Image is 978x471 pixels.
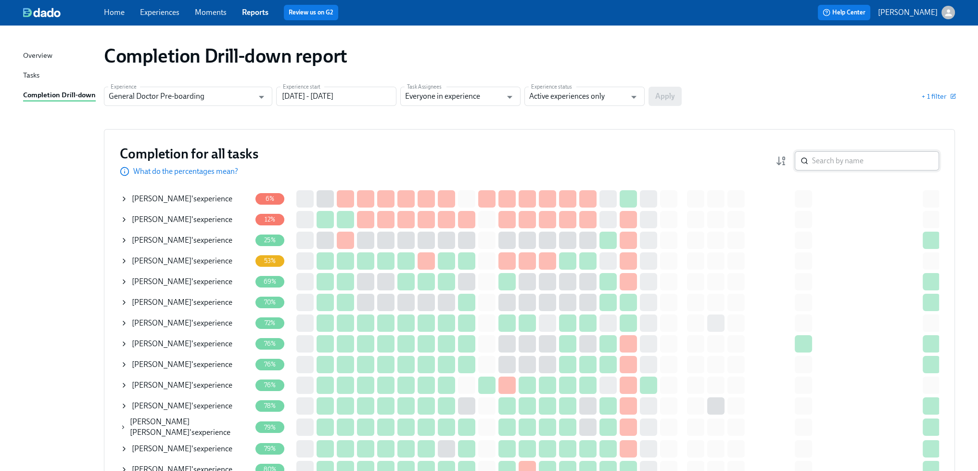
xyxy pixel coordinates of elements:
[878,7,938,18] p: [PERSON_NAME]
[878,6,955,19] button: [PERSON_NAME]
[132,256,232,266] div: 's experience
[120,376,251,395] div: [PERSON_NAME]'sexperience
[120,231,251,250] div: [PERSON_NAME]'sexperience
[120,314,251,333] div: [PERSON_NAME]'sexperience
[258,299,282,306] span: 70%
[120,251,251,271] div: [PERSON_NAME]'sexperience
[502,90,517,105] button: Open
[626,90,641,105] button: Open
[132,318,191,327] span: [PERSON_NAME]
[120,189,251,209] div: [PERSON_NAME]'sexperience
[130,417,251,438] div: 's experience
[132,380,232,391] div: 's experience
[120,417,251,438] div: [PERSON_NAME] [PERSON_NAME]'sexperience
[23,50,96,62] a: Overview
[258,381,282,389] span: 76%
[775,155,787,167] svg: Completion rate (low to high)
[132,277,191,286] span: [PERSON_NAME]
[132,339,232,349] div: 's experience
[195,8,227,17] a: Moments
[23,90,96,102] a: Completion Drill-down
[132,256,191,265] span: [PERSON_NAME]
[120,439,251,458] div: [PERSON_NAME]'sexperience
[132,339,191,348] span: [PERSON_NAME]
[130,417,190,437] span: [PERSON_NAME] [PERSON_NAME]
[120,334,251,353] div: [PERSON_NAME]'sexperience
[132,235,232,246] div: 's experience
[104,8,125,17] a: Home
[132,360,191,369] span: [PERSON_NAME]
[242,8,268,17] a: Reports
[260,195,280,202] span: 6%
[258,361,282,368] span: 76%
[104,44,347,67] h1: Completion Drill-down report
[812,151,939,170] input: Search by name
[132,444,191,453] span: [PERSON_NAME]
[132,444,232,454] div: 's experience
[823,8,865,17] span: Help Center
[120,210,251,229] div: [PERSON_NAME]'sexperience
[23,50,52,62] div: Overview
[120,396,251,416] div: [PERSON_NAME]'sexperience
[132,297,232,308] div: 's experience
[258,402,282,409] span: 78%
[258,340,282,347] span: 76%
[132,215,191,224] span: [PERSON_NAME]
[258,257,282,264] span: 53%
[132,401,232,411] div: 's experience
[258,424,282,431] span: 79%
[132,276,232,287] div: 's experience
[921,92,955,101] button: + 1 filter
[258,278,282,285] span: 69%
[23,8,104,17] a: dado
[284,5,338,20] button: Review us on G2
[133,166,238,177] p: What do the percentages mean?
[132,380,191,390] span: [PERSON_NAME]
[120,293,251,312] div: [PERSON_NAME]'sexperience
[132,235,191,245] span: [PERSON_NAME]
[818,5,870,20] button: Help Center
[254,90,269,105] button: Open
[120,272,251,291] div: [PERSON_NAME]'sexperience
[23,70,39,82] div: Tasks
[23,8,61,17] img: dado
[140,8,179,17] a: Experiences
[132,298,191,307] span: [PERSON_NAME]
[132,194,191,203] span: [PERSON_NAME]
[120,145,258,162] h3: Completion for all tasks
[132,401,191,410] span: [PERSON_NAME]
[259,319,281,327] span: 72%
[258,236,281,244] span: 25%
[259,216,281,223] span: 12%
[132,194,232,204] div: 's experience
[132,318,232,328] div: 's experience
[23,70,96,82] a: Tasks
[258,445,282,452] span: 79%
[132,359,232,370] div: 's experience
[289,8,333,17] a: Review us on G2
[120,355,251,374] div: [PERSON_NAME]'sexperience
[132,214,232,225] div: 's experience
